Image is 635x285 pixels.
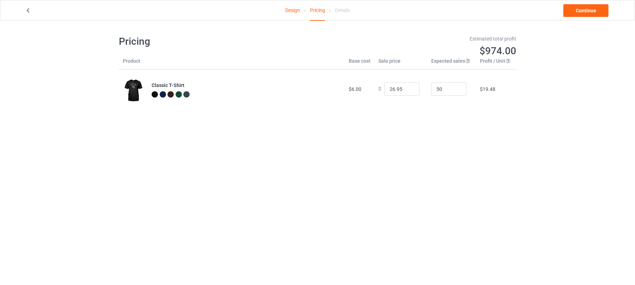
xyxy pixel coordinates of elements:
span: $ [378,86,381,92]
b: Classic T-Shirt [152,82,184,88]
span: $19.48 [480,86,495,92]
th: Base cost [345,57,374,69]
span: $6.00 [349,86,361,92]
div: Pricing [310,0,325,21]
a: Design [285,0,300,20]
th: Sale price [374,57,427,69]
th: Product [119,57,148,69]
th: Profit / Unit [476,57,516,69]
span: $974.00 [480,45,516,57]
h1: Pricing [119,35,313,48]
th: Expected sales [427,57,476,69]
a: Continue [563,4,609,17]
div: Estimated total profit [323,35,517,42]
div: Details [335,0,350,20]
